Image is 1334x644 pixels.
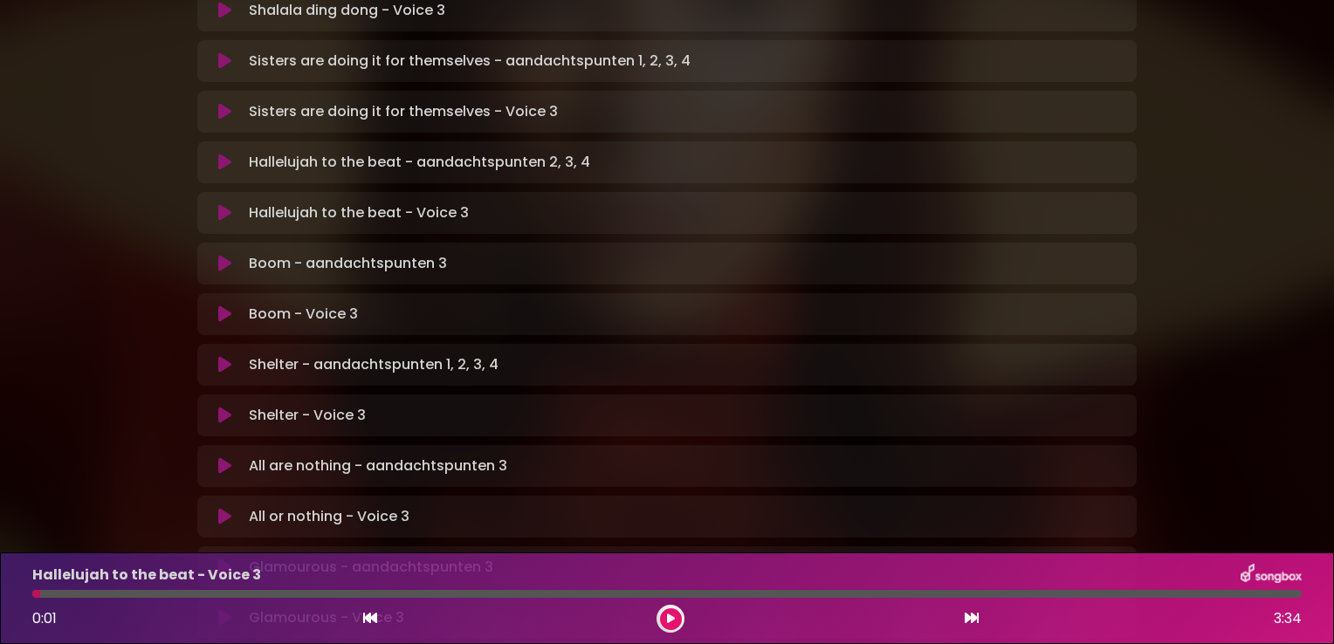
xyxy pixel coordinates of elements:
[1241,564,1302,586] img: songbox-logo-white.png
[249,152,590,173] p: Hallelujah to the beat - aandachtspunten 2, 3, 4
[249,506,409,527] p: All or nothing - Voice 3
[249,202,469,223] p: Hallelujah to the beat - Voice 3
[249,304,358,325] p: Boom - Voice 3
[249,354,499,375] p: Shelter - aandachtspunten 1, 2, 3, 4
[249,253,447,274] p: Boom - aandachtspunten 3
[32,565,261,586] p: Hallelujah to the beat - Voice 3
[249,101,558,122] p: Sisters are doing it for themselves - Voice 3
[249,456,507,476] p: All are nothing - aandachtspunten 3
[32,608,57,628] span: 0:01
[249,51,691,72] p: Sisters are doing it for themselves - aandachtspunten 1, 2, 3, 4
[249,405,366,426] p: Shelter - Voice 3
[1274,608,1302,629] span: 3:34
